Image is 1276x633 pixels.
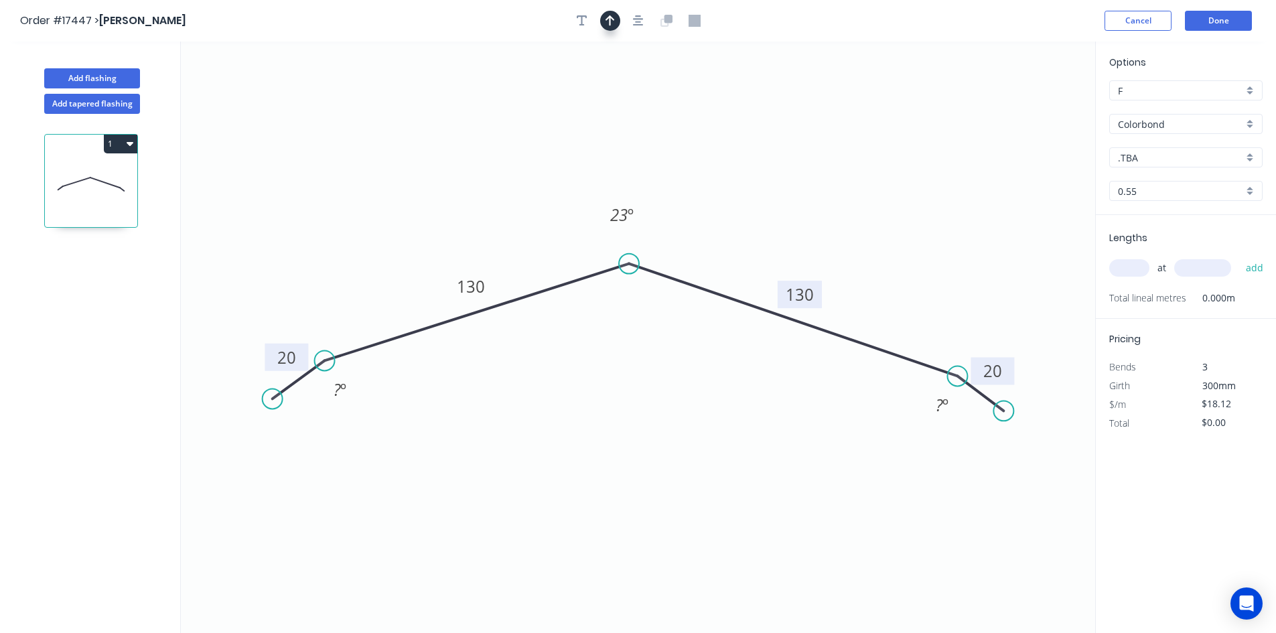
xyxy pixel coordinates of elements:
svg: 0 [181,42,1095,633]
span: Bends [1109,360,1136,373]
button: Add flashing [44,68,140,88]
tspan: 20 [277,346,296,368]
button: Cancel [1105,11,1172,31]
input: Material [1118,117,1243,131]
span: Total lineal metres [1109,289,1186,307]
button: Done [1185,11,1252,31]
span: Options [1109,56,1146,69]
input: Price level [1118,84,1243,98]
button: Add tapered flashing [44,94,140,114]
tspan: 130 [786,283,814,305]
button: add [1239,257,1271,279]
span: 3 [1202,360,1208,373]
tspan: 130 [457,275,485,297]
tspan: º [628,204,634,226]
span: Total [1109,417,1129,429]
span: Order #17447 > [20,13,99,28]
span: 0.000m [1186,289,1235,307]
span: 300mm [1202,379,1236,392]
input: Colour [1118,151,1243,165]
span: [PERSON_NAME] [99,13,186,28]
button: 1 [104,135,137,153]
tspan: ? [334,378,341,401]
tspan: 20 [983,360,1002,382]
span: $/m [1109,398,1126,411]
div: Open Intercom Messenger [1230,587,1263,620]
span: Pricing [1109,332,1141,346]
tspan: º [340,378,346,401]
tspan: 23 [610,204,628,226]
span: Lengths [1109,231,1147,244]
span: Girth [1109,379,1130,392]
span: at [1157,259,1166,277]
tspan: º [942,394,948,416]
input: Thickness [1118,184,1243,198]
tspan: ? [936,394,943,416]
